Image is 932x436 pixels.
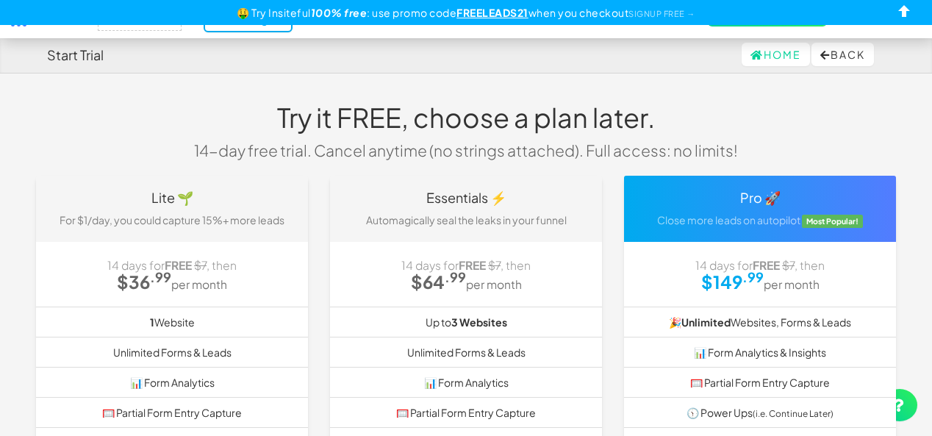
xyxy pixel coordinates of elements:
strong: Unlimited [681,315,731,329]
p: For $1/day, you could capture 15%+ more leads [47,212,297,227]
span: 14 days for , then [401,258,531,272]
li: Up to [330,307,602,337]
h4: Pro 🚀 [635,190,885,205]
strong: FREE [165,258,192,272]
li: 🎉 Websites, Forms & Leads [624,307,896,337]
span: Most Popular! [802,215,864,228]
strike: $7 [194,258,207,272]
li: 🕥 Power Ups [624,397,896,428]
h4: Lite 🌱 [47,190,297,205]
strong: $149 [701,271,764,293]
li: 🥅 Partial Form Entry Capture [330,397,602,428]
h1: Try it FREE, choose a plan later. [183,103,749,132]
span: 14 days for , then [695,258,825,272]
li: 📊 Form Analytics & Insights [624,337,896,368]
a: SIGNUP FREE → [628,9,695,18]
li: Website [36,307,308,337]
b: 100% free [311,6,368,19]
strike: $7 [782,258,795,272]
li: 📊 Form Analytics [36,367,308,398]
span: 14 days for , then [107,258,237,272]
sup: .99 [445,268,466,285]
li: 📊 Form Analytics [330,367,602,398]
strong: $64 [411,271,466,293]
strong: FREE [753,258,780,272]
u: FREELEADS21 [456,6,528,19]
a: Home [742,43,810,66]
small: (i.e. Continue Later) [753,408,834,419]
strike: $7 [488,258,501,272]
b: 1 [150,315,154,329]
strong: FREE [459,258,486,272]
button: Back [811,43,874,66]
small: per month [171,277,227,291]
h4: Essentials ⚡ [341,190,591,205]
sup: .99 [150,268,171,285]
li: 🥅 Partial Form Entry Capture [36,397,308,428]
b: 3 Websites [451,315,507,329]
small: per month [466,277,522,291]
h4: Start Trial [47,48,104,62]
li: 🥅 Partial Form Entry Capture [624,367,896,398]
li: Unlimited Forms & Leads [330,337,602,368]
span: Close more leads on autopilot [657,213,800,226]
strong: $36 [117,271,171,293]
p: 14-day free trial. Cancel anytime (no strings attached). Full access: no limits! [183,140,749,161]
small: per month [764,277,820,291]
p: Automagically seal the leaks in your funnel [341,212,591,227]
sup: .99 [742,268,764,285]
li: Unlimited Forms & Leads [36,337,308,368]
